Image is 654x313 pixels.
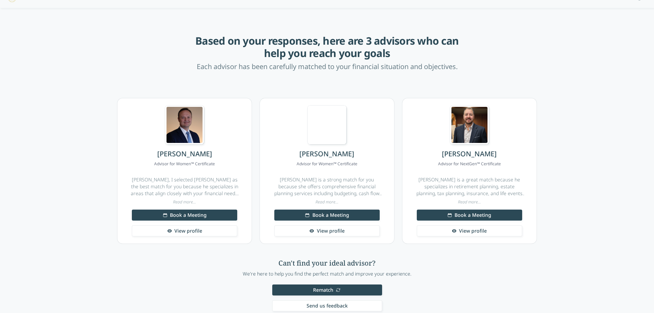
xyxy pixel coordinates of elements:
[455,212,491,219] span: Book a Meeting
[414,176,524,197] div: [PERSON_NAME] is a great match because he specializes in retirement planning, estate planning, ta...
[405,199,535,205] div: Read more...
[313,287,333,293] span: Rematch
[278,258,376,268] h2: Can't find your ideal advisor?
[195,35,459,59] h3: Based on your responses, here are 3 advisors who can help you reach your goals
[125,149,245,159] h3: [PERSON_NAME]
[459,227,487,234] span: View profile
[132,225,237,236] a: View profile
[410,161,530,167] dd: Advisor for NextGen™ Certificate
[410,149,530,159] h3: [PERSON_NAME]
[125,161,245,167] dd: Advisor for Women™ Certificate
[272,176,382,197] div: [PERSON_NAME] is a strong match for you because she offers comprehensive financial planning servi...
[272,284,382,295] button: Rematch
[417,210,522,221] button: Book a Meeting
[170,212,207,219] span: Book a Meeting
[243,270,411,277] p: We're here to help you find the perfect match and improve your experience.
[274,225,380,236] a: View profile
[130,176,240,197] div: [PERSON_NAME], I selected [PERSON_NAME] as the best match for you because he specializes in areas...
[262,199,392,205] div: Read more...
[174,227,202,234] span: View profile
[117,62,537,71] p: Each advisor has been carefully matched to your financial situation and objectives.
[317,227,345,234] span: View profile
[132,210,237,221] button: Book a Meeting
[267,149,387,159] h3: [PERSON_NAME]
[272,300,382,311] button: Send us feedback
[417,225,522,236] a: View profile
[120,199,250,205] div: Read more...
[312,212,349,219] span: Book a Meeting
[267,161,387,167] dd: Advisor for Women™ Certificate
[274,210,380,221] button: Book a Meeting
